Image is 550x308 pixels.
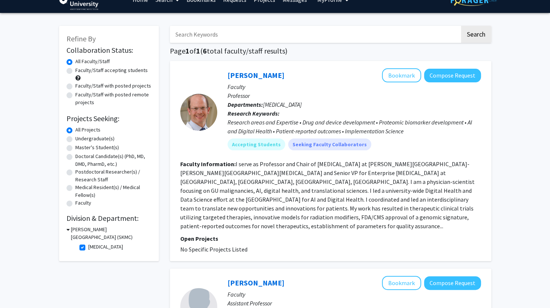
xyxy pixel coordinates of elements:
label: All Projects [75,126,100,134]
b: Research Keywords: [228,110,280,117]
h1: Page of ( total faculty/staff results) [170,47,491,55]
button: Add Adam Dicker to Bookmarks [382,68,421,82]
label: [MEDICAL_DATA] [88,243,123,251]
p: Open Projects [180,234,481,243]
label: Faculty/Staff with posted remote projects [75,91,151,106]
label: Postdoctoral Researcher(s) / Research Staff [75,168,151,184]
button: Search [461,26,491,43]
h2: Division & Department: [66,214,151,223]
div: Research areas and Expertise • Drug and device development • Proteomic biomarker development • AI... [228,118,481,136]
p: Faculty [228,82,481,91]
label: Medical Resident(s) / Medical Fellow(s) [75,184,151,199]
a: [PERSON_NAME] [228,71,284,80]
fg-read-more: I serve as Professor and Chair of [MEDICAL_DATA] at [PERSON_NAME][GEOGRAPHIC_DATA]-[PERSON_NAME][... [180,160,475,230]
h2: Projects Seeking: [66,114,151,123]
h2: Collaboration Status: [66,46,151,55]
input: Search Keywords [170,26,460,43]
label: Faculty/Staff accepting students [75,66,148,74]
label: Faculty [75,199,91,207]
mat-chip: Seeking Faculty Collaborators [288,138,371,150]
span: [MEDICAL_DATA] [263,101,302,108]
p: Assistant Professor [228,299,481,308]
span: No Specific Projects Listed [180,246,247,253]
a: [PERSON_NAME] [228,278,284,287]
button: Compose Request to Reza Taleei [424,276,481,290]
p: Faculty [228,290,481,299]
iframe: Chat [6,275,31,302]
span: Refine By [66,34,96,43]
button: Compose Request to Adam Dicker [424,69,481,82]
h3: [PERSON_NAME][GEOGRAPHIC_DATA] (SKMC) [71,226,151,241]
mat-chip: Accepting Students [228,138,285,150]
p: Professor [228,91,481,100]
label: Faculty/Staff with posted projects [75,82,151,90]
label: Undergraduate(s) [75,135,115,143]
b: Faculty Information: [180,160,236,168]
span: 6 [203,46,207,55]
span: 1 [196,46,200,55]
label: All Faculty/Staff [75,58,110,65]
label: Master's Student(s) [75,144,119,151]
span: 1 [185,46,189,55]
button: Add Reza Taleei to Bookmarks [382,276,421,290]
label: Doctoral Candidate(s) (PhD, MD, DMD, PharmD, etc.) [75,153,151,168]
b: Departments: [228,101,263,108]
